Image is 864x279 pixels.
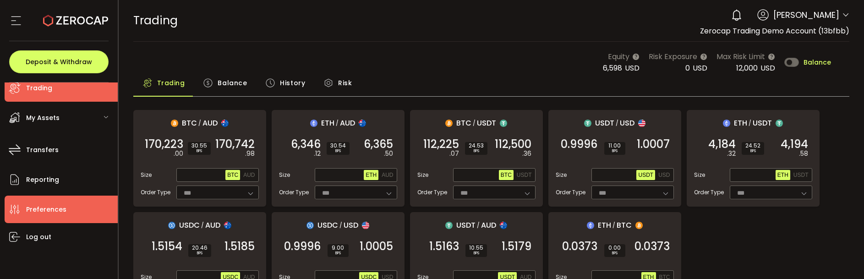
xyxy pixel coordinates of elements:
img: usdc_portfolio.svg [306,222,314,229]
img: usdc_portfolio.svg [168,222,175,229]
em: .98 [245,149,255,159]
span: Size [279,171,290,179]
span: USDT [517,172,532,178]
span: Balance [804,59,831,66]
i: BPS [191,148,207,154]
span: USD [344,219,358,231]
button: USDT [515,170,534,180]
i: BPS [192,251,208,256]
span: Max Risk Limit [716,51,765,62]
img: eth_portfolio.svg [723,120,730,127]
span: 170,223 [145,140,183,149]
span: 24.53 [469,143,484,148]
i: BPS [608,251,622,256]
span: BTC [227,172,238,178]
span: 112,500 [495,140,531,149]
iframe: Chat Widget [818,235,864,279]
button: USDT [792,170,810,180]
span: ETH [321,117,334,129]
span: Trading [26,82,52,95]
span: AUD [481,219,496,231]
em: .12 [314,149,321,159]
span: 0.00 [608,245,622,251]
em: .00 [174,149,183,159]
i: BPS [608,148,622,154]
span: ETH [366,172,377,178]
span: 30.54 [330,143,346,148]
button: BTC [499,170,514,180]
span: [PERSON_NAME] [773,9,839,21]
i: BPS [745,148,760,154]
span: AUD [382,172,393,178]
em: .50 [384,149,393,159]
img: aud_portfolio.svg [500,222,507,229]
span: 170,742 [215,140,255,149]
em: / [749,119,751,127]
em: .32 [727,149,736,159]
em: / [198,119,201,127]
em: / [477,221,480,230]
i: BPS [469,148,484,154]
i: BPS [330,148,346,154]
span: USDT [477,117,496,129]
span: History [280,74,305,92]
span: Trading [133,12,178,28]
span: Size [417,171,428,179]
span: 0.0373 [562,242,597,251]
span: 10.55 [469,245,483,251]
span: 0.0373 [634,242,670,251]
span: Log out [26,230,51,244]
span: 6,346 [291,140,321,149]
em: .36 [522,149,531,159]
img: usdt_portfolio.svg [584,120,591,127]
img: btc_portfolio.svg [171,120,178,127]
em: / [201,221,204,230]
span: 1.5163 [429,242,459,251]
span: Order Type [279,188,309,197]
button: ETH [364,170,378,180]
em: / [336,119,339,127]
span: Risk Exposure [649,51,697,62]
span: Order Type [694,188,724,197]
button: ETH [776,170,790,180]
img: btc_portfolio.svg [445,120,453,127]
span: USDT [793,172,809,178]
span: Order Type [141,188,170,197]
span: AUD [243,172,255,178]
span: Deposit & Withdraw [26,59,92,65]
span: 1.0007 [637,140,670,149]
span: BTC [501,172,512,178]
img: usdt_portfolio.svg [500,120,507,127]
img: aud_portfolio.svg [224,222,231,229]
span: 6,365 [364,140,393,149]
img: btc_portfolio.svg [635,222,643,229]
span: BTC [456,117,471,129]
span: 1.5154 [152,242,182,251]
button: AUD [380,170,395,180]
span: 24.52 [745,143,760,148]
button: Deposit & Withdraw [9,50,109,73]
span: 20.46 [192,245,208,251]
button: USDT [636,170,655,180]
span: 4,184 [708,140,736,149]
span: 11.00 [608,143,622,148]
img: usd_portfolio.svg [362,222,369,229]
img: usd_portfolio.svg [638,120,645,127]
span: 12,000 [736,63,758,73]
span: 9.00 [331,245,345,251]
i: BPS [469,251,483,256]
span: Transfers [26,143,59,157]
span: Size [694,171,705,179]
button: AUD [241,170,257,180]
span: 0.9996 [561,140,597,149]
span: USD [658,172,670,178]
span: USDT [638,172,653,178]
span: BTC [182,117,197,129]
span: My Assets [26,111,60,125]
span: Size [556,171,567,179]
span: USD [625,63,640,73]
i: BPS [331,251,345,256]
span: AUD [205,219,220,231]
em: / [339,221,342,230]
span: ETH [777,172,788,178]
